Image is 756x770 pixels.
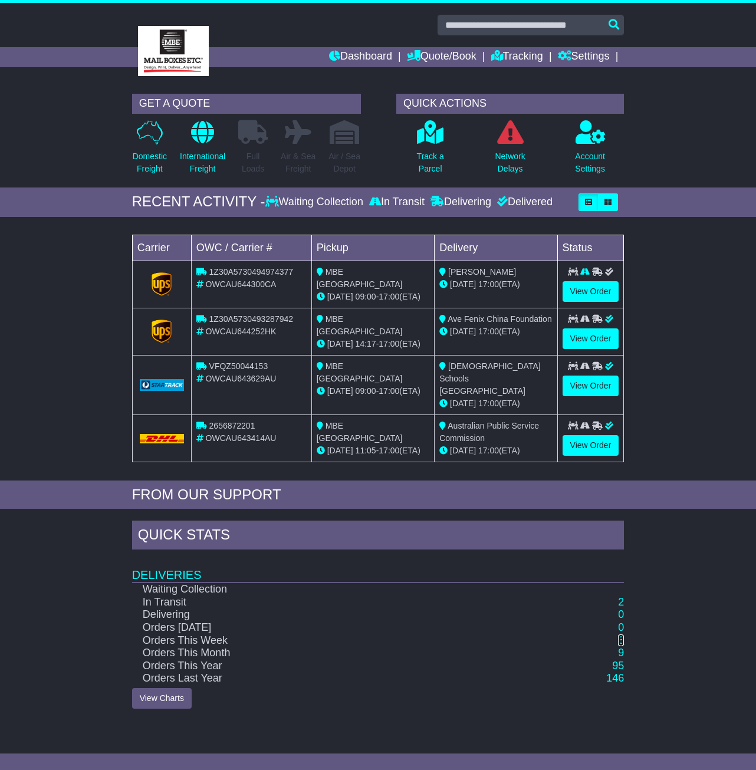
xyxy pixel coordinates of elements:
[317,445,429,457] div: - (ETA)
[563,435,619,456] a: View Order
[132,193,265,210] div: RECENT ACTIVITY -
[379,446,399,455] span: 17:00
[152,272,172,296] img: GetCarrierServiceLogo
[618,608,624,620] a: 0
[132,660,514,673] td: Orders This Year
[478,399,499,408] span: 17:00
[618,634,624,646] a: 6
[495,150,525,175] p: Network Delays
[450,446,476,455] span: [DATE]
[435,235,557,261] td: Delivery
[328,150,360,175] p: Air / Sea Depot
[327,446,353,455] span: [DATE]
[563,281,619,302] a: View Order
[563,328,619,349] a: View Order
[618,647,624,659] a: 9
[317,421,403,443] span: MBE [GEOGRAPHIC_DATA]
[356,446,376,455] span: 11:05
[417,150,444,175] p: Track a Parcel
[356,386,376,396] span: 09:00
[132,596,514,609] td: In Transit
[574,120,606,182] a: AccountSettings
[132,583,514,596] td: Waiting Collection
[180,150,225,175] p: International Freight
[448,267,516,277] span: [PERSON_NAME]
[450,399,476,408] span: [DATE]
[563,376,619,396] a: View Order
[491,47,543,67] a: Tracking
[612,660,624,672] a: 95
[132,94,361,114] div: GET A QUOTE
[618,621,624,633] a: 0
[439,397,552,410] div: (ETA)
[478,279,499,289] span: 17:00
[439,421,539,443] span: Australian Public Service Commission
[407,47,476,67] a: Quote/Book
[366,196,428,209] div: In Transit
[450,327,476,336] span: [DATE]
[132,621,514,634] td: Orders [DATE]
[396,94,624,114] div: QUICK ACTIONS
[379,292,399,301] span: 17:00
[132,688,192,709] a: View Charts
[132,672,514,685] td: Orders Last Year
[317,338,429,350] div: - (ETA)
[206,327,277,336] span: OWCAU644252HK
[132,235,191,261] td: Carrier
[209,267,293,277] span: 1Z30A5730494974377
[132,608,514,621] td: Delivering
[133,150,167,175] p: Domestic Freight
[140,379,184,391] img: GetCarrierServiceLogo
[209,421,255,430] span: 2656872201
[132,647,514,660] td: Orders This Month
[439,278,552,291] div: (ETA)
[206,279,277,289] span: OWCAU644300CA
[132,634,514,647] td: Orders This Week
[238,150,268,175] p: Full Loads
[448,314,551,324] span: Ave Fenix China Foundation
[329,47,392,67] a: Dashboard
[281,150,315,175] p: Air & Sea Freight
[132,552,624,583] td: Deliveries
[132,521,624,552] div: Quick Stats
[152,320,172,343] img: GetCarrierServiceLogo
[439,325,552,338] div: (ETA)
[317,361,403,383] span: MBE [GEOGRAPHIC_DATA]
[558,47,610,67] a: Settings
[206,374,277,383] span: OWCAU643629AU
[575,150,605,175] p: Account Settings
[206,433,277,443] span: OWCAU643414AU
[311,235,434,261] td: Pickup
[317,291,429,303] div: - (ETA)
[209,361,268,371] span: VFQZ50044153
[450,279,476,289] span: [DATE]
[356,292,376,301] span: 09:00
[317,314,403,336] span: MBE [GEOGRAPHIC_DATA]
[618,596,624,608] a: 2
[557,235,624,261] td: Status
[327,386,353,396] span: [DATE]
[356,339,376,348] span: 14:17
[132,120,167,182] a: DomesticFreight
[317,267,403,289] span: MBE [GEOGRAPHIC_DATA]
[179,120,226,182] a: InternationalFreight
[379,339,399,348] span: 17:00
[191,235,311,261] td: OWC / Carrier #
[439,361,541,396] span: [DEMOGRAPHIC_DATA] Schools [GEOGRAPHIC_DATA]
[478,446,499,455] span: 17:00
[209,314,293,324] span: 1Z30A5730493287942
[478,327,499,336] span: 17:00
[606,672,624,684] a: 146
[416,120,445,182] a: Track aParcel
[265,196,366,209] div: Waiting Collection
[439,445,552,457] div: (ETA)
[379,386,399,396] span: 17:00
[317,385,429,397] div: - (ETA)
[140,434,184,443] img: DHL.png
[494,120,525,182] a: NetworkDelays
[494,196,553,209] div: Delivered
[327,292,353,301] span: [DATE]
[132,486,624,504] div: FROM OUR SUPPORT
[428,196,494,209] div: Delivering
[327,339,353,348] span: [DATE]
